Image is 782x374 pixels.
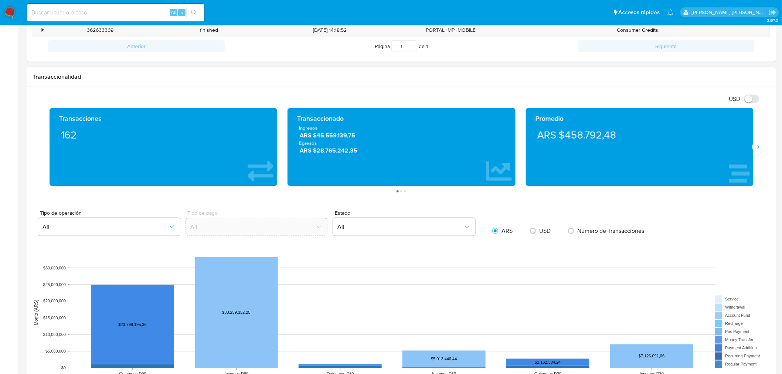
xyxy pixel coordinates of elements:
span: 1 [426,42,428,50]
div: Consumer Credits [505,24,770,36]
div: [DATE] 14:18:52 [263,24,397,36]
h1: Transaccionalidad [33,73,770,81]
span: Página de [375,40,428,52]
span: 3.157.0 [767,17,778,23]
div: finished [154,24,263,36]
span: s [181,9,183,16]
input: Buscar usuario o caso... [27,8,204,17]
span: Accesos rápidos [619,8,660,16]
button: Anterior [48,40,225,52]
span: Alt [171,9,177,16]
a: Notificaciones [667,9,674,16]
a: Salir [769,8,776,16]
div: • [42,27,44,34]
div: 362633369 [46,24,154,36]
button: Siguiente [578,40,755,52]
div: PORTAL_MP_MOBILE [397,24,505,36]
button: search-icon [186,7,201,18]
p: roberto.munoz@mercadolibre.com [692,9,766,16]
